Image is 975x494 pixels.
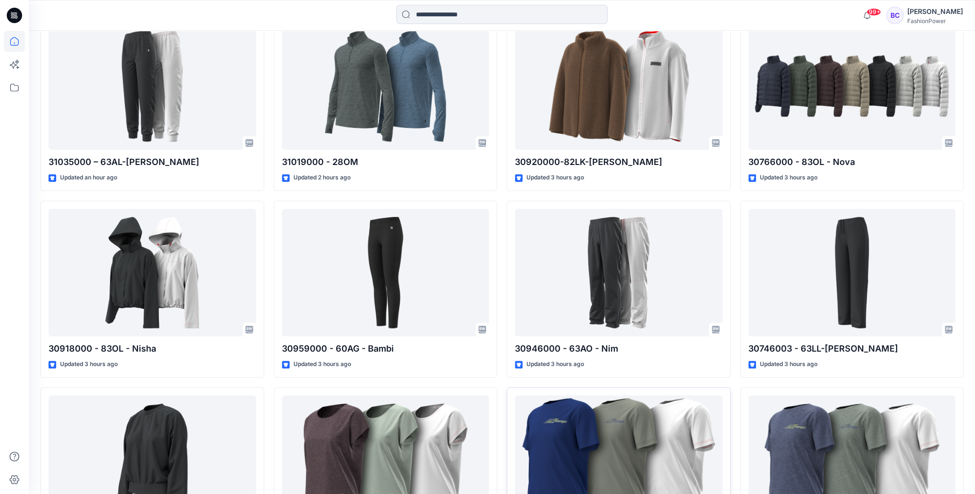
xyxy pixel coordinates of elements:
[515,209,722,336] a: 30946000 - 63AO - Nim
[748,342,956,355] p: 30746003 - 63LL-[PERSON_NAME]
[748,22,956,150] a: 30766000 - 83OL - Nova
[60,359,118,369] p: Updated 3 hours ago
[49,342,256,355] p: 30918000 - 83OL - Nisha
[293,173,351,183] p: Updated 2 hours ago
[49,209,256,336] a: 30918000 - 83OL - Nisha
[866,8,881,16] span: 99+
[282,342,489,355] p: 30959000 - 60AG - Bambi
[49,22,256,150] a: 31035000 – 63AL-Molly
[526,173,584,183] p: Updated 3 hours ago
[907,17,963,25] div: FashionPower
[49,155,256,169] p: 31035000 – 63AL-[PERSON_NAME]
[748,155,956,169] p: 30766000 - 83OL - Nova
[526,359,584,369] p: Updated 3 hours ago
[282,22,489,150] a: 31019000 - 28OM
[282,209,489,336] a: 30959000 - 60AG - Bambi
[748,209,956,336] a: 30746003 - 63LL-Lola
[60,173,117,183] p: Updated an hour ago
[282,155,489,169] p: 31019000 - 28OM
[515,342,722,355] p: 30946000 - 63AO - Nim
[760,173,817,183] p: Updated 3 hours ago
[293,359,351,369] p: Updated 3 hours ago
[760,359,817,369] p: Updated 3 hours ago
[907,6,963,17] div: [PERSON_NAME]
[886,7,903,24] div: BC
[515,22,722,150] a: 30920000-82LK-Carmen
[515,155,722,169] p: 30920000-82LK-[PERSON_NAME]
